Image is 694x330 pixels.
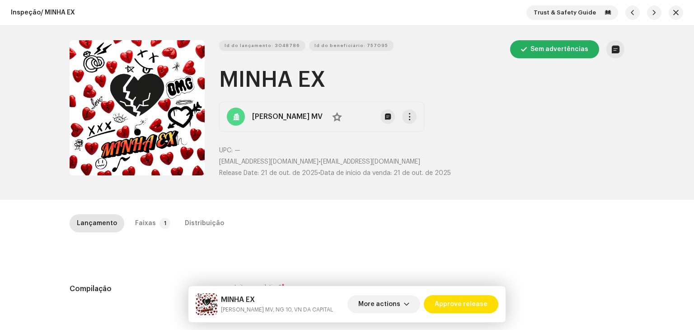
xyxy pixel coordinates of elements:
[221,294,333,305] h5: MINHA EX
[185,214,224,232] div: Distribuição
[219,170,259,176] span: Release Date:
[159,218,170,229] p-badge: 1
[321,159,420,165] span: [EMAIL_ADDRESS][DOMAIN_NAME]
[358,295,400,313] span: More actions
[435,295,488,313] span: Approve release
[234,283,460,291] label: Is it a compilation?
[219,147,233,154] span: UPC:
[135,214,156,232] div: Faixas
[70,283,220,294] h5: Compilação
[225,37,300,55] span: Id do lançamento: 3048786
[221,305,333,314] small: MINHA EX
[424,295,498,313] button: Approve release
[196,293,217,315] img: 537b9793-1754-4e54-8b21-9c3f92b0a018
[320,170,392,176] span: Data de início da venda:
[252,111,323,122] strong: [PERSON_NAME] MV
[219,157,624,167] p: •
[347,295,420,313] button: More actions
[314,37,388,55] span: Id do beneficiário: 757095
[219,66,624,94] h1: MINHA EX
[309,40,394,51] button: Id do beneficiário: 757095
[394,170,451,176] span: 21 de out. de 2025
[219,170,320,176] span: •
[219,40,305,51] button: Id do lançamento: 3048786
[219,159,319,165] span: [EMAIL_ADDRESS][DOMAIN_NAME]
[234,147,240,154] span: —
[261,170,318,176] span: 21 de out. de 2025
